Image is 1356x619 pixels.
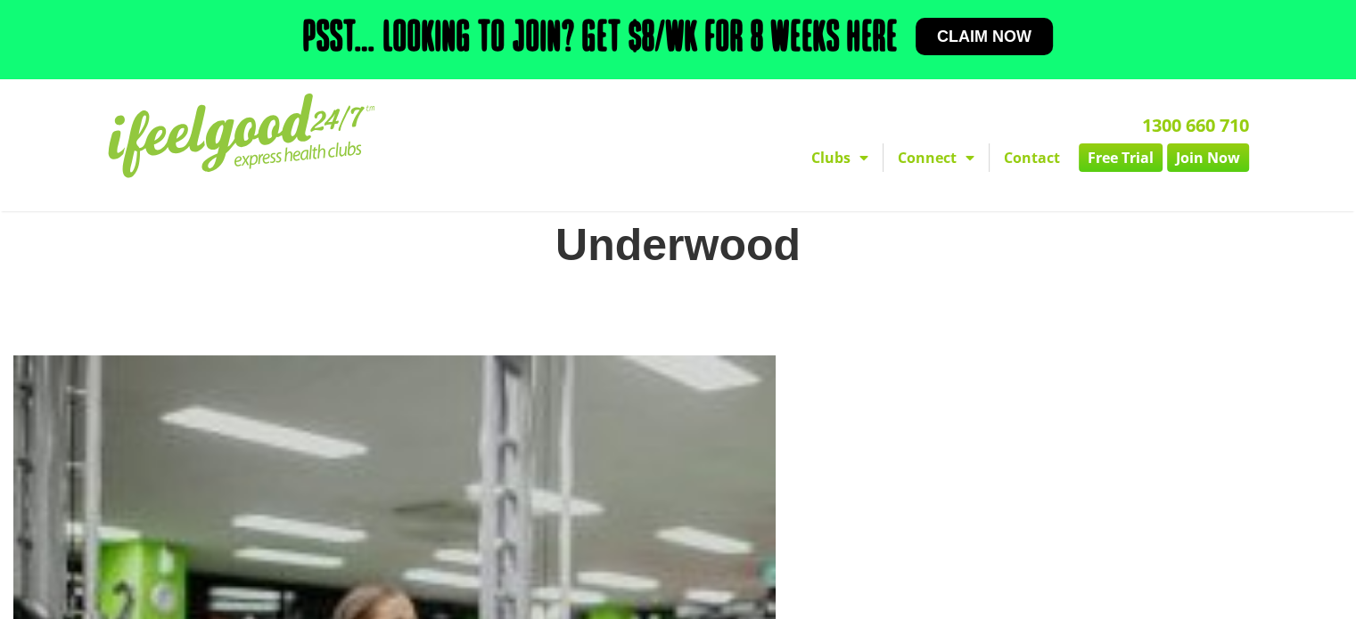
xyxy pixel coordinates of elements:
a: Contact [990,143,1074,172]
h1: Underwood [13,218,1343,272]
nav: Menu [514,143,1249,172]
h2: Psst… Looking to join? Get $8/wk for 8 weeks here [303,18,898,61]
span: Claim now [937,29,1031,45]
a: 1300 660 710 [1142,113,1249,137]
a: Join Now [1167,143,1249,172]
a: Clubs [797,143,883,172]
a: Claim now [916,18,1053,55]
a: Free Trial [1079,143,1163,172]
a: Connect [883,143,989,172]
